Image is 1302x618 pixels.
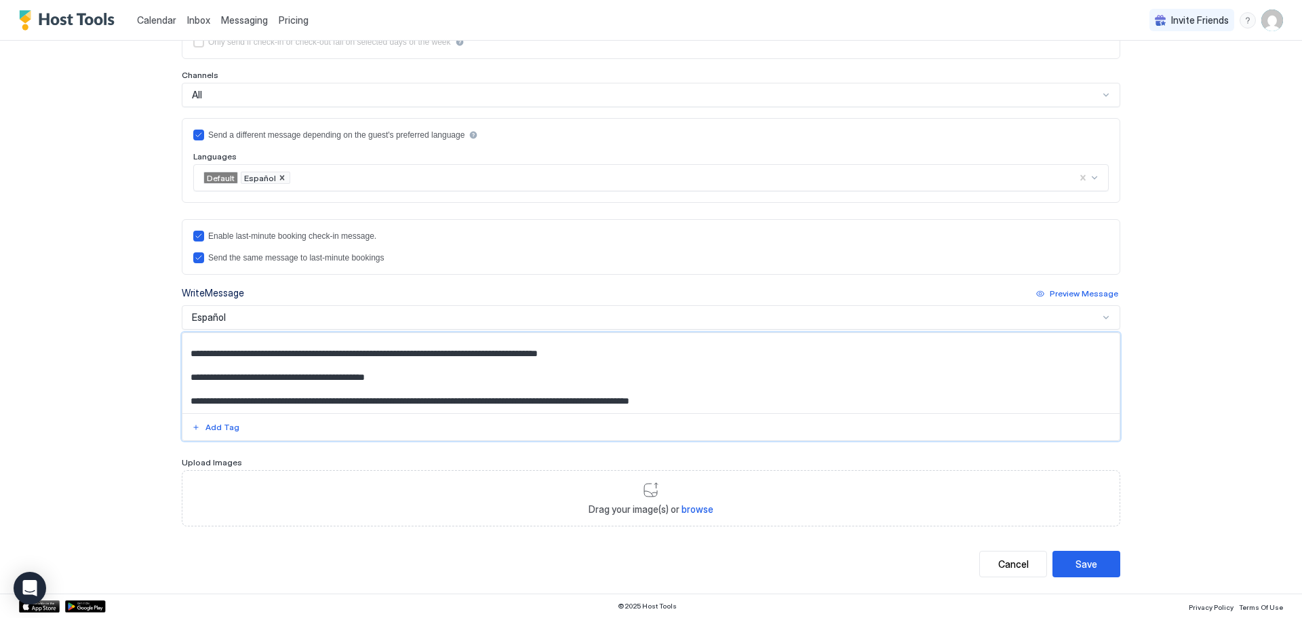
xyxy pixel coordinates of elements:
[589,503,713,516] span: Drag your image(s) or
[208,253,384,263] div: Send the same message to last-minute bookings
[19,600,60,613] a: App Store
[682,503,713,515] span: browse
[1050,288,1118,300] div: Preview Message
[1189,599,1234,613] a: Privacy Policy
[998,557,1029,571] div: Cancel
[1239,599,1283,613] a: Terms Of Use
[192,89,202,101] span: All
[1034,286,1120,302] button: Preview Message
[19,10,121,31] a: Host Tools Logo
[979,551,1047,577] button: Cancel
[244,173,276,183] span: Español
[221,13,268,27] a: Messaging
[208,37,451,47] div: Only send if check-in or check-out fall on selected days of the week
[190,419,241,436] button: Add Tag
[137,14,176,26] span: Calendar
[1240,12,1256,28] div: menu
[279,14,309,26] span: Pricing
[182,286,244,300] div: Write Message
[193,231,1109,242] div: lastMinuteMessageEnabled
[182,457,242,467] span: Upload Images
[187,14,210,26] span: Inbox
[277,172,287,183] div: Remove Español
[208,231,376,241] div: Enable last-minute booking check-in message.
[65,600,106,613] a: Google Play Store
[193,130,1109,140] div: languagesEnabled
[182,70,218,80] span: Channels
[14,572,46,604] div: Open Intercom Messenger
[193,151,237,161] span: Languages
[192,311,226,324] span: Español
[193,37,1109,47] div: isLimited
[1052,551,1120,577] button: Save
[1189,603,1234,611] span: Privacy Policy
[1171,14,1229,26] span: Invite Friends
[221,14,268,26] span: Messaging
[137,13,176,27] a: Calendar
[208,130,465,140] div: Send a different message depending on the guest's preferred language
[207,173,235,183] span: Default
[1076,557,1097,571] div: Save
[205,421,239,433] div: Add Tag
[193,252,1109,263] div: lastMinuteMessageIsTheSame
[1261,9,1283,31] div: User profile
[1239,603,1283,611] span: Terms Of Use
[187,13,210,27] a: Inbox
[182,333,1120,413] textarea: Input Field
[618,602,677,611] span: © 2025 Host Tools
